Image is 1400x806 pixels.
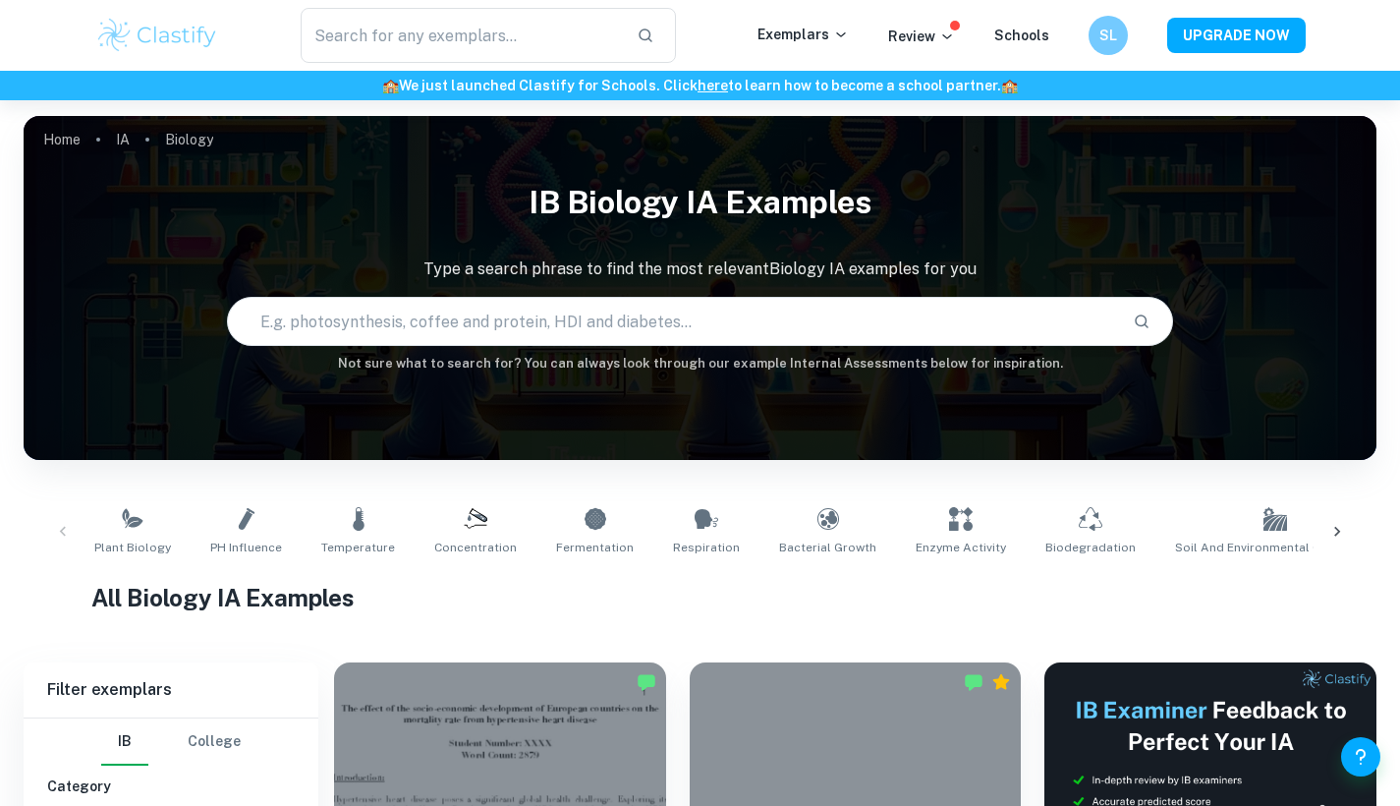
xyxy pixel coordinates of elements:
h1: All Biology IA Examples [91,580,1309,615]
h6: We just launched Clastify for Schools. Click to learn how to become a school partner. [4,75,1396,96]
img: Marked [637,672,656,692]
span: Biodegradation [1045,539,1136,556]
input: E.g. photosynthesis, coffee and protein, HDI and diabetes... [228,294,1118,349]
a: here [698,78,728,93]
div: Premium [991,672,1011,692]
h6: Category [47,776,295,797]
h6: SL [1096,25,1119,46]
span: Enzyme Activity [916,539,1006,556]
span: Plant Biology [94,539,171,556]
a: Home [43,126,81,153]
img: Clastify logo [95,16,220,55]
button: College [188,719,241,766]
p: Exemplars [757,24,849,45]
h6: Filter exemplars [24,662,318,718]
span: Soil and Environmental Conditions [1175,539,1375,556]
h1: IB Biology IA examples [24,171,1376,234]
img: Marked [964,672,983,692]
p: Biology [165,129,213,150]
span: Fermentation [556,539,634,556]
span: Respiration [673,539,740,556]
p: Review [888,26,955,47]
button: IB [101,719,148,766]
span: Concentration [434,539,517,556]
p: Type a search phrase to find the most relevant Biology IA examples for you [24,258,1376,281]
span: Bacterial Growth [779,539,876,556]
span: pH Influence [210,539,282,556]
span: Temperature [321,539,395,556]
input: Search for any exemplars... [301,8,622,63]
a: IA [116,126,130,153]
span: 🏫 [382,78,399,93]
h6: Not sure what to search for? You can always look through our example Internal Assessments below f... [24,354,1376,374]
span: 🏫 [1001,78,1018,93]
a: Schools [994,28,1049,43]
button: Help and Feedback [1341,737,1380,777]
button: SL [1089,16,1128,55]
div: Filter type choice [101,719,241,766]
button: Search [1125,305,1158,338]
button: UPGRADE NOW [1167,18,1306,53]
